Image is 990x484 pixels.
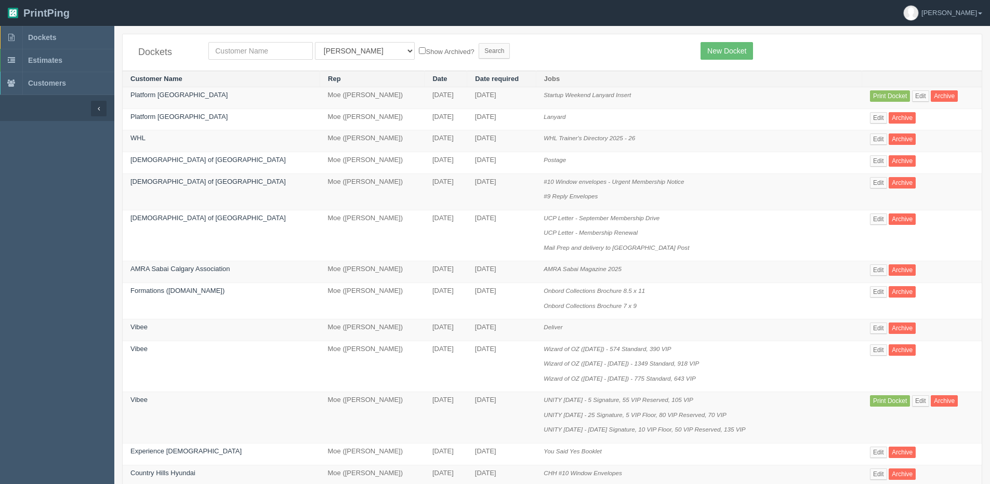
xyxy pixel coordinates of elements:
[130,178,286,185] a: [DEMOGRAPHIC_DATA] of [GEOGRAPHIC_DATA]
[870,213,887,225] a: Edit
[28,33,56,42] span: Dockets
[328,75,341,83] a: Rep
[931,90,958,102] a: Archive
[28,79,66,87] span: Customers
[320,210,425,261] td: Moe ([PERSON_NAME])
[701,42,753,60] a: New Docket
[130,345,148,353] a: Vibee
[870,133,887,145] a: Edit
[889,112,916,124] a: Archive
[889,133,916,145] a: Archive
[544,287,645,294] i: Onbord Collections Brochure 8.5 x 11
[467,173,536,210] td: [DATE]
[544,360,699,367] i: Wizard of OZ ([DATE] - [DATE]) - 1349 Standard, 918 VIP
[130,113,228,120] a: Platform [GEOGRAPHIC_DATA]
[425,130,467,152] td: [DATE]
[870,395,910,407] a: Print Docket
[544,91,631,98] i: Startup Weekend Lanyard Insert
[467,341,536,392] td: [DATE]
[425,443,467,465] td: [DATE]
[320,109,425,130] td: Moe ([PERSON_NAME])
[912,90,929,102] a: Edit
[425,210,467,261] td: [DATE]
[320,283,425,319] td: Moe ([PERSON_NAME])
[889,468,916,480] a: Archive
[419,47,426,54] input: Show Archived?
[544,396,693,403] i: UNITY [DATE] - 5 Signature, 55 VIP Reserved, 105 VIP
[475,75,519,83] a: Date required
[870,322,887,334] a: Edit
[870,112,887,124] a: Edit
[467,130,536,152] td: [DATE]
[208,42,313,60] input: Customer Name
[544,214,659,221] i: UCP Letter - September Membership Drive
[870,90,910,102] a: Print Docket
[870,264,887,276] a: Edit
[544,178,684,185] i: #10 Window envelopes - Urgent Membership Notice
[544,448,602,454] i: You Said Yes Booklet
[544,426,745,433] i: UNITY [DATE] - [DATE] Signature, 10 VIP Floor, 50 VIP Reserved, 135 VIP
[889,322,916,334] a: Archive
[432,75,447,83] a: Date
[889,155,916,167] a: Archive
[130,265,230,273] a: AMRA Sabai Calgary Association
[889,447,916,458] a: Archive
[544,469,622,476] i: CHH #10 Window Envelopes
[467,152,536,174] td: [DATE]
[870,177,887,189] a: Edit
[544,302,637,309] i: Onbord Collections Brochure 7 x 9
[130,156,286,164] a: [DEMOGRAPHIC_DATA] of [GEOGRAPHIC_DATA]
[130,287,225,294] a: Formations ([DOMAIN_NAME])
[130,75,182,83] a: Customer Name
[467,261,536,283] td: [DATE]
[138,47,193,58] h4: Dockets
[130,469,195,477] a: Country Hills Hyundai
[544,345,671,352] i: Wizard of OZ ([DATE]) - 574 Standard, 390 VIP
[870,447,887,458] a: Edit
[889,213,916,225] a: Archive
[544,411,726,418] i: UNITY [DATE] - 25 Signature, 5 VIP Floor, 80 VIP Reserved, 70 VIP
[130,323,148,331] a: Vibee
[320,130,425,152] td: Moe ([PERSON_NAME])
[130,396,148,404] a: Vibee
[544,135,635,141] i: WHL Trainer's Directory 2025 - 26
[479,43,510,59] input: Search
[870,468,887,480] a: Edit
[467,392,536,443] td: [DATE]
[425,392,467,443] td: [DATE]
[889,264,916,276] a: Archive
[320,87,425,109] td: Moe ([PERSON_NAME])
[889,286,916,298] a: Archive
[419,45,474,57] label: Show Archived?
[425,109,467,130] td: [DATE]
[467,443,536,465] td: [DATE]
[467,319,536,341] td: [DATE]
[425,173,467,210] td: [DATE]
[544,229,638,236] i: UCP Letter - Membership Renewal
[130,214,286,222] a: [DEMOGRAPHIC_DATA] of [GEOGRAPHIC_DATA]
[889,177,916,189] a: Archive
[544,375,695,382] i: Wizard of OZ ([DATE] - [DATE]) - 775 Standard, 643 VIP
[544,113,565,120] i: Lanyard
[425,152,467,174] td: [DATE]
[28,56,62,64] span: Estimates
[320,392,425,443] td: Moe ([PERSON_NAME])
[912,395,929,407] a: Edit
[467,87,536,109] td: [DATE]
[320,152,425,174] td: Moe ([PERSON_NAME])
[870,286,887,298] a: Edit
[544,324,562,330] i: Deliver
[425,87,467,109] td: [DATE]
[425,319,467,341] td: [DATE]
[889,344,916,356] a: Archive
[320,261,425,283] td: Moe ([PERSON_NAME])
[425,341,467,392] td: [DATE]
[320,173,425,210] td: Moe ([PERSON_NAME])
[8,8,18,18] img: logo-3e63b451c926e2ac314895c53de4908e5d424f24456219fb08d385ab2e579770.png
[536,71,862,87] th: Jobs
[320,443,425,465] td: Moe ([PERSON_NAME])
[130,91,228,99] a: Platform [GEOGRAPHIC_DATA]
[467,109,536,130] td: [DATE]
[425,283,467,319] td: [DATE]
[870,344,887,356] a: Edit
